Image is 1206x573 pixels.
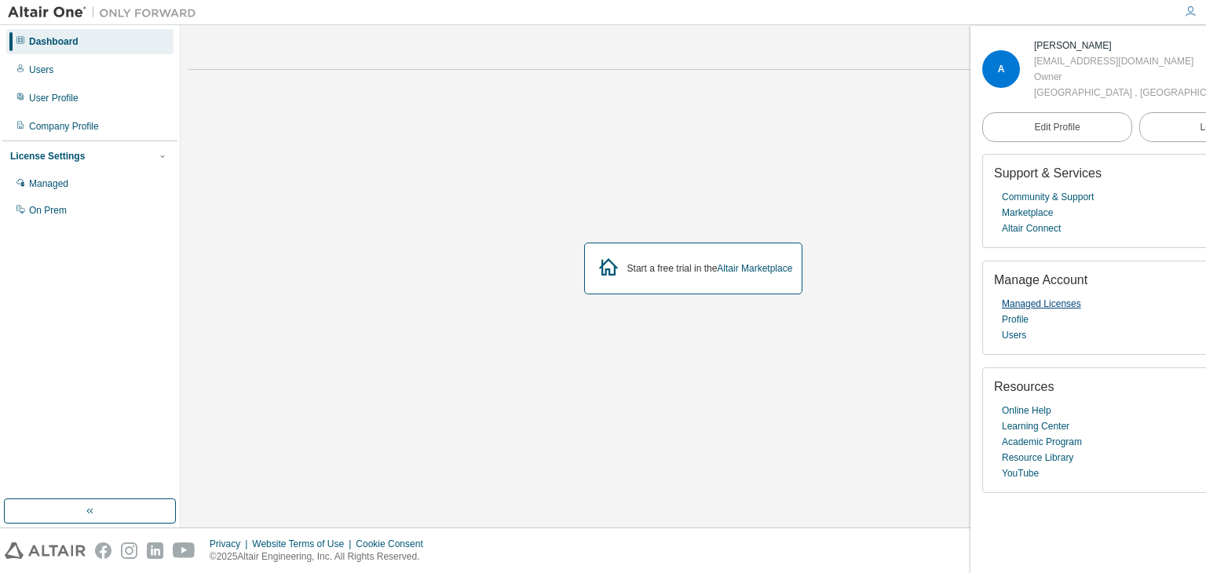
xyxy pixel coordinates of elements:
[210,550,433,564] p: © 2025 Altair Engineering, Inc. All Rights Reserved.
[1002,418,1069,434] a: Learning Center
[1002,189,1094,205] a: Community & Support
[8,5,204,20] img: Altair One
[10,150,85,162] div: License Settings
[1002,434,1082,450] a: Academic Program
[1002,205,1053,221] a: Marketplace
[29,64,53,76] div: Users
[1002,312,1029,327] a: Profile
[5,542,86,559] img: altair_logo.svg
[1002,296,1081,312] a: Managed Licenses
[173,542,196,559] img: youtube.svg
[1002,403,1051,418] a: Online Help
[29,204,67,217] div: On Prem
[356,538,432,550] div: Cookie Consent
[1035,121,1080,133] span: Edit Profile
[252,538,356,550] div: Website Terms of Use
[994,273,1087,286] span: Manage Account
[1002,450,1073,465] a: Resource Library
[29,177,68,190] div: Managed
[1002,465,1039,481] a: YouTube
[994,166,1102,180] span: Support & Services
[210,538,252,550] div: Privacy
[121,542,137,559] img: instagram.svg
[994,380,1054,393] span: Resources
[1002,327,1026,343] a: Users
[147,542,163,559] img: linkedin.svg
[29,92,79,104] div: User Profile
[998,64,1005,75] span: A
[627,262,793,275] div: Start a free trial in the
[29,120,99,133] div: Company Profile
[29,35,79,48] div: Dashboard
[982,112,1132,142] a: Edit Profile
[717,263,792,274] a: Altair Marketplace
[1002,221,1061,236] a: Altair Connect
[95,542,111,559] img: facebook.svg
